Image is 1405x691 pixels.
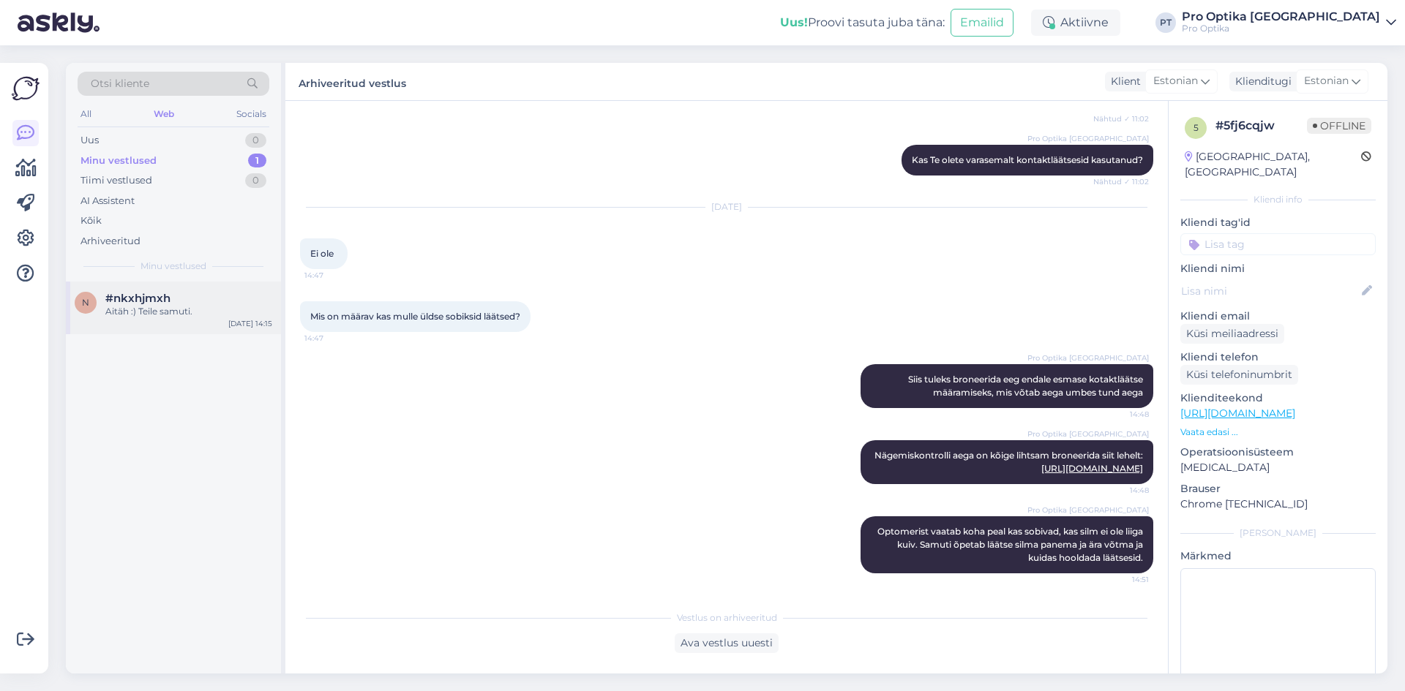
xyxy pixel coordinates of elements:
[780,14,945,31] div: Proovi tasuta juba täna:
[1094,574,1149,585] span: 14:51
[1304,73,1349,89] span: Estonian
[1180,548,1376,564] p: Märkmed
[304,333,359,344] span: 14:47
[228,318,272,329] div: [DATE] 14:15
[1182,11,1380,23] div: Pro Optika [GEOGRAPHIC_DATA]
[1027,352,1149,363] span: Pro Optika [GEOGRAPHIC_DATA]
[105,292,171,305] span: #nkxhjmxh
[80,214,102,228] div: Kõik
[780,15,808,29] b: Uus!
[12,75,40,102] img: Askly Logo
[78,105,94,124] div: All
[912,154,1143,165] span: Kas Te olete varasemalt kontaktläätsesid kasutanud?
[1180,407,1295,420] a: [URL][DOMAIN_NAME]
[1182,11,1396,34] a: Pro Optika [GEOGRAPHIC_DATA]Pro Optika
[245,133,266,148] div: 0
[1180,324,1284,344] div: Küsi meiliaadressi
[677,611,777,624] span: Vestlus on arhiveeritud
[1215,117,1307,135] div: # 5fj6cqjw
[1180,426,1376,439] p: Vaata edasi ...
[80,173,152,188] div: Tiimi vestlused
[1181,283,1359,299] input: Lisa nimi
[80,133,99,148] div: Uus
[300,200,1153,214] div: [DATE]
[1155,12,1176,33] div: PT
[310,248,334,259] span: Ei ole
[1027,428,1149,439] span: Pro Optika [GEOGRAPHIC_DATA]
[80,194,135,208] div: AI Assistent
[1180,215,1376,230] p: Kliendi tag'id
[1180,193,1376,206] div: Kliendi info
[299,72,406,91] label: Arhiveeritud vestlus
[1027,133,1149,144] span: Pro Optika [GEOGRAPHIC_DATA]
[1180,365,1298,385] div: Küsi telefoninumbrit
[1180,481,1376,496] p: Brauser
[1180,496,1376,512] p: Chrome [TECHNICAL_ID]
[1180,261,1376,276] p: Kliendi nimi
[245,173,266,188] div: 0
[951,9,1014,37] button: Emailid
[675,633,779,653] div: Ava vestlus uuesti
[874,450,1143,474] span: Nägemiskontrolli aega on kõige lihtsam broneerida siit lehelt:
[80,154,157,168] div: Minu vestlused
[1093,176,1149,187] span: Nähtud ✓ 11:02
[1229,74,1292,89] div: Klienditugi
[1180,350,1376,365] p: Kliendi telefon
[908,374,1145,398] span: Siis tuleks broneerida eeg endale esmase kotaktläätse määramiseks, mis võtab aega umbes tund aega
[1031,10,1120,36] div: Aktiivne
[1027,505,1149,516] span: Pro Optika [GEOGRAPHIC_DATA]
[105,305,272,318] div: Aitäh :) Teile samuti.
[1153,73,1198,89] span: Estonian
[1094,409,1149,420] span: 14:48
[1180,460,1376,475] p: [MEDICAL_DATA]
[877,526,1145,563] span: Optomerist vaatab koha peal kas sobivad, kas silm ei ole liiga kuiv. Samuti õpetab läätse silma p...
[1180,309,1376,324] p: Kliendi email
[1180,233,1376,255] input: Lisa tag
[1094,485,1149,496] span: 14:48
[80,234,140,249] div: Arhiveeritud
[310,311,520,322] span: Mis on määrav kas mulle üldse sobiksid läätsed?
[91,76,149,91] span: Otsi kliente
[151,105,177,124] div: Web
[1041,463,1143,474] a: [URL][DOMAIN_NAME]
[233,105,269,124] div: Socials
[1093,113,1149,124] span: Nähtud ✓ 11:02
[1180,526,1376,540] div: [PERSON_NAME]
[82,297,89,308] span: n
[248,154,266,168] div: 1
[304,270,359,281] span: 14:47
[1194,122,1199,133] span: 5
[1180,445,1376,460] p: Operatsioonisüsteem
[140,260,206,273] span: Minu vestlused
[1182,23,1380,34] div: Pro Optika
[1180,390,1376,406] p: Klienditeekond
[1307,118,1371,134] span: Offline
[1105,74,1141,89] div: Klient
[1185,149,1361,180] div: [GEOGRAPHIC_DATA], [GEOGRAPHIC_DATA]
